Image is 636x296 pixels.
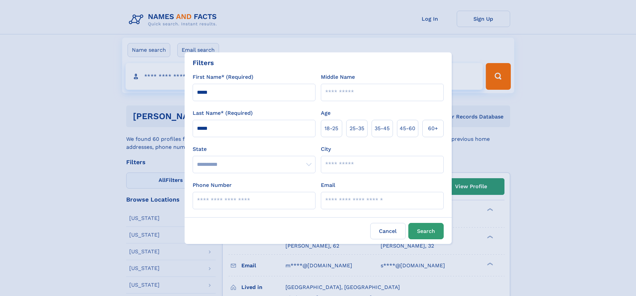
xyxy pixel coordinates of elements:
label: Age [321,109,331,117]
button: Search [408,223,444,239]
label: Cancel [370,223,406,239]
label: Email [321,181,335,189]
span: 35‑45 [375,124,390,132]
label: First Name* (Required) [193,73,253,81]
label: State [193,145,315,153]
label: Last Name* (Required) [193,109,253,117]
span: 60+ [428,124,438,132]
span: 25‑35 [350,124,364,132]
label: Middle Name [321,73,355,81]
span: 18‑25 [325,124,338,132]
label: City [321,145,331,153]
div: Filters [193,58,214,68]
span: 45‑60 [400,124,415,132]
label: Phone Number [193,181,232,189]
